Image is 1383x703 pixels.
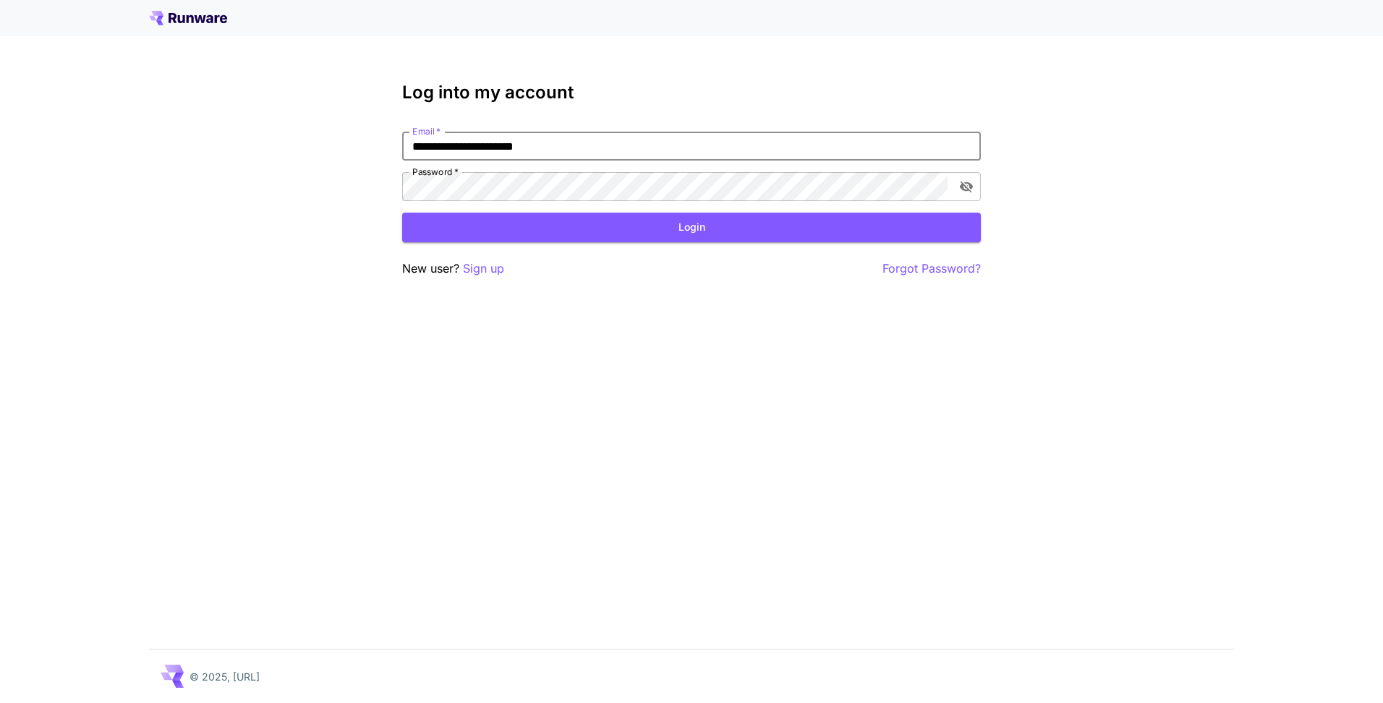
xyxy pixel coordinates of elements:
p: New user? [402,260,504,278]
h3: Log into my account [402,82,981,103]
button: Login [402,213,981,242]
label: Email [412,125,441,137]
button: Forgot Password? [882,260,981,278]
p: © 2025, [URL] [190,669,260,684]
button: toggle password visibility [953,174,979,200]
label: Password [412,166,459,178]
button: Sign up [463,260,504,278]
